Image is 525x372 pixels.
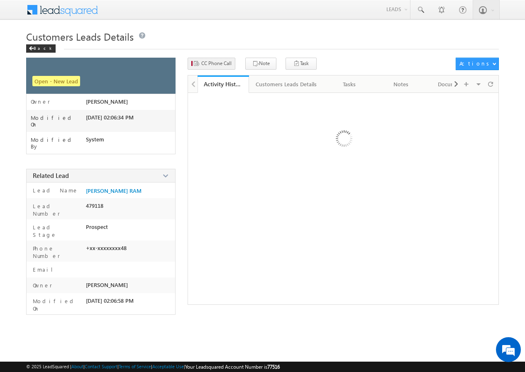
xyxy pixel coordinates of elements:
label: Modified On [31,114,86,128]
span: System [86,136,104,143]
div: Documents [434,79,471,89]
a: Documents [427,75,479,93]
div: Chat with us now [43,44,139,54]
span: 77516 [267,364,280,370]
span: Your Leadsquared Account Number is [185,364,280,370]
span: Open - New Lead [32,76,80,86]
label: Lead Stage [31,224,83,238]
button: CC Phone Call [188,58,235,70]
a: Tasks [324,75,376,93]
img: Loading ... [300,97,386,183]
span: CC Phone Call [201,60,232,67]
div: Tasks [331,79,368,89]
a: Activity History [198,75,249,93]
button: Note [245,58,276,70]
span: © 2025 LeadSquared | | | | | [26,363,280,371]
label: Modified By [31,136,86,150]
div: Notes [382,79,420,89]
a: Customers Leads Details [249,75,324,93]
div: Customers Leads Details [256,79,317,89]
label: Phone Number [31,245,83,260]
a: Acceptable Use [152,364,184,369]
li: Activity History [198,75,249,92]
a: Contact Support [85,364,117,369]
textarea: Type your message and hit 'Enter' [11,77,151,248]
a: About [71,364,83,369]
div: Minimize live chat window [136,4,156,24]
img: d_60004797649_company_0_60004797649 [14,44,35,54]
label: Owner [31,282,52,289]
span: Related Lead [33,171,69,180]
em: Start Chat [113,255,151,267]
div: Actions [459,60,492,67]
label: Owner [31,98,50,105]
label: Email [31,266,59,273]
div: Back [26,44,56,53]
label: Lead Name [31,187,78,194]
label: Modified On [31,297,83,312]
span: [DATE] 02:06:34 PM [86,114,134,121]
span: +xx-xxxxxxxx48 [86,245,127,251]
div: Activity History [204,80,243,88]
span: [DATE] 02:06:58 PM [86,297,134,304]
button: Actions [456,58,498,70]
span: [PERSON_NAME] [86,98,128,105]
a: Notes [376,75,427,93]
button: Task [286,58,317,70]
span: Prospect [86,224,108,230]
label: Lead Number [31,202,83,217]
a: Terms of Service [119,364,151,369]
a: [PERSON_NAME] RAM [86,187,142,194]
span: 479118 [86,202,103,209]
span: Customers Leads Details [26,30,134,43]
span: [PERSON_NAME] [86,282,128,288]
